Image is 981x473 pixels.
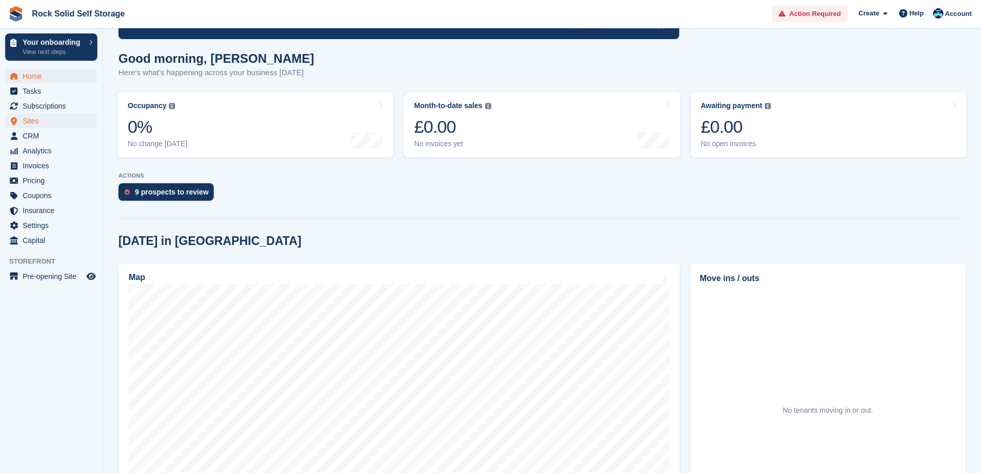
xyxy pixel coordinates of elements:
[701,116,771,137] div: £0.00
[128,116,187,137] div: 0%
[5,129,97,143] a: menu
[933,8,943,19] img: Steven Quinn
[23,39,84,46] p: Your onboarding
[414,139,491,148] div: No invoices yet
[23,159,84,173] span: Invoices
[945,9,972,19] span: Account
[5,69,97,83] a: menu
[700,272,956,285] h2: Move ins / outs
[23,188,84,203] span: Coupons
[8,6,24,22] img: stora-icon-8386f47178a22dfd0bd8f6a31ec36ba5ce8667c1dd55bd0f319d3a0aa187defe.svg
[118,51,314,65] h1: Good morning, [PERSON_NAME]
[5,173,97,188] a: menu
[23,173,84,188] span: Pricing
[783,405,873,416] div: No tenants moving in or out.
[85,270,97,283] a: Preview store
[23,84,84,98] span: Tasks
[414,116,491,137] div: £0.00
[23,144,84,158] span: Analytics
[414,101,482,110] div: Month-to-date sales
[169,103,175,109] img: icon-info-grey-7440780725fd019a000dd9b08b2336e03edf1995a4989e88bcd33f0948082b44.svg
[118,172,966,179] p: ACTIONS
[23,269,84,284] span: Pre-opening Site
[23,69,84,83] span: Home
[23,114,84,128] span: Sites
[701,139,771,148] div: No open invoices
[5,203,97,218] a: menu
[789,9,841,19] span: Action Required
[701,101,763,110] div: Awaiting payment
[5,159,97,173] a: menu
[485,103,491,109] img: icon-info-grey-7440780725fd019a000dd9b08b2336e03edf1995a4989e88bcd33f0948082b44.svg
[5,84,97,98] a: menu
[23,129,84,143] span: CRM
[129,273,145,282] h2: Map
[5,99,97,113] a: menu
[118,183,219,206] a: 9 prospects to review
[858,8,879,19] span: Create
[23,218,84,233] span: Settings
[765,103,771,109] img: icon-info-grey-7440780725fd019a000dd9b08b2336e03edf1995a4989e88bcd33f0948082b44.svg
[5,33,97,61] a: Your onboarding View next steps
[28,5,129,22] a: Rock Solid Self Storage
[23,99,84,113] span: Subscriptions
[5,114,97,128] a: menu
[23,47,84,57] p: View next steps
[5,269,97,284] a: menu
[909,8,924,19] span: Help
[5,188,97,203] a: menu
[5,144,97,158] a: menu
[128,101,166,110] div: Occupancy
[23,233,84,248] span: Capital
[9,256,102,267] span: Storefront
[118,234,301,248] h2: [DATE] in [GEOGRAPHIC_DATA]
[404,92,680,157] a: Month-to-date sales £0.00 No invoices yet
[135,188,209,196] div: 9 prospects to review
[5,218,97,233] a: menu
[23,203,84,218] span: Insurance
[117,92,393,157] a: Occupancy 0% No change [DATE]
[691,92,967,157] a: Awaiting payment £0.00 No open invoices
[128,139,187,148] div: No change [DATE]
[5,233,97,248] a: menu
[125,189,130,195] img: prospect-51fa495bee0391a8d652442698ab0144808aea92771e9ea1ae160a38d050c398.svg
[772,6,848,23] a: Action Required
[118,67,314,79] p: Here's what's happening across your business [DATE]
